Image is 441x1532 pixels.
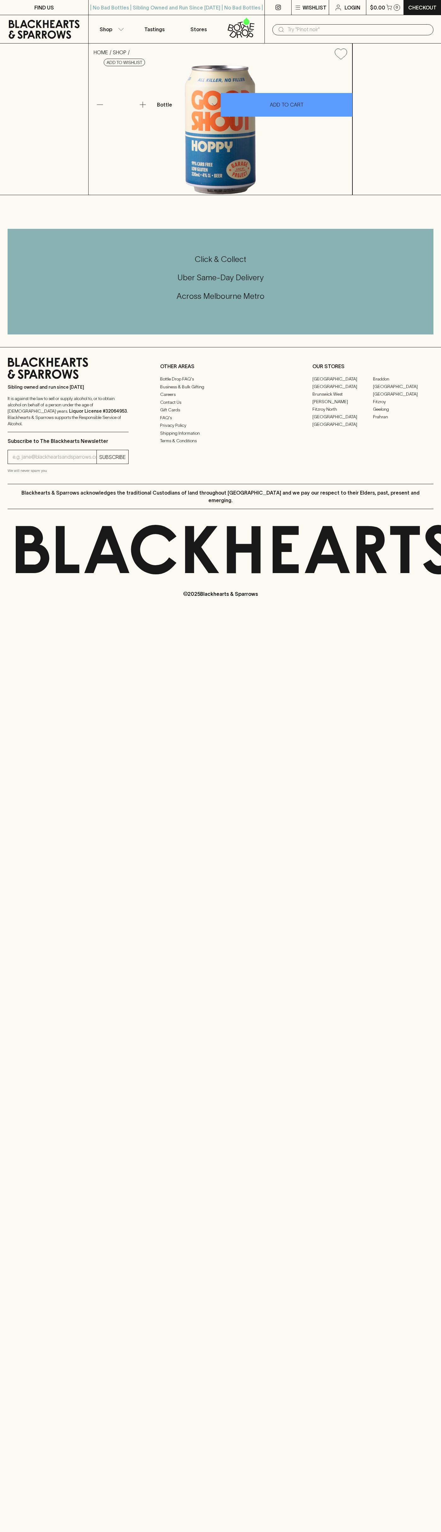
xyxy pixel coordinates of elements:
a: Brunswick West [312,390,373,398]
h5: Click & Collect [8,254,433,264]
p: OTHER AREAS [160,363,281,370]
input: e.g. jane@blackheartsandsparrows.com.au [13,452,96,462]
h5: Across Melbourne Metro [8,291,433,301]
a: SHOP [113,49,126,55]
a: FAQ's [160,414,281,421]
p: Bottle [157,101,172,108]
p: Subscribe to The Blackhearts Newsletter [8,437,129,445]
p: 0 [396,6,398,9]
p: $0.00 [370,4,385,11]
a: Bottle Drop FAQ's [160,375,281,383]
a: Business & Bulk Gifting [160,383,281,391]
p: Shop [100,26,112,33]
h5: Uber Same-Day Delivery [8,272,433,283]
a: [GEOGRAPHIC_DATA] [312,383,373,390]
a: Stores [177,15,221,43]
p: Sibling owned and run since [DATE] [8,384,129,390]
p: FIND US [34,4,54,11]
p: Login [345,4,360,11]
p: Blackhearts & Sparrows acknowledges the traditional Custodians of land throughout [GEOGRAPHIC_DAT... [12,489,429,504]
a: Braddon [373,375,433,383]
p: It is against the law to sell or supply alcohol to, or to obtain alcohol on behalf of a person un... [8,395,129,427]
div: Bottle [154,98,220,111]
a: [GEOGRAPHIC_DATA] [312,375,373,383]
div: Call to action block [8,229,433,334]
a: Tastings [132,15,177,43]
a: [GEOGRAPHIC_DATA] [312,413,373,421]
a: Geelong [373,405,433,413]
a: Shipping Information [160,429,281,437]
a: [GEOGRAPHIC_DATA] [373,390,433,398]
p: We will never spam you [8,467,129,474]
p: Stores [190,26,207,33]
p: ADD TO CART [270,101,304,108]
button: Add to wishlist [104,59,145,66]
a: Fitzroy [373,398,433,405]
a: [PERSON_NAME] [312,398,373,405]
p: OUR STORES [312,363,433,370]
p: Checkout [408,4,437,11]
input: Try "Pinot noir" [287,25,428,35]
a: Fitzroy North [312,405,373,413]
a: Privacy Policy [160,422,281,429]
strong: Liquor License #32064953 [69,409,127,414]
a: [GEOGRAPHIC_DATA] [312,421,373,428]
a: Contact Us [160,398,281,406]
a: Careers [160,391,281,398]
a: Gift Cards [160,406,281,414]
p: Tastings [144,26,165,33]
a: HOME [94,49,108,55]
p: SUBSCRIBE [99,453,126,461]
a: Prahran [373,413,433,421]
img: 33594.png [89,65,352,195]
button: Add to wishlist [332,46,350,62]
a: [GEOGRAPHIC_DATA] [373,383,433,390]
p: Wishlist [303,4,327,11]
button: SUBSCRIBE [97,450,128,464]
a: Terms & Conditions [160,437,281,445]
button: ADD TO CART [221,93,352,117]
button: Shop [89,15,133,43]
